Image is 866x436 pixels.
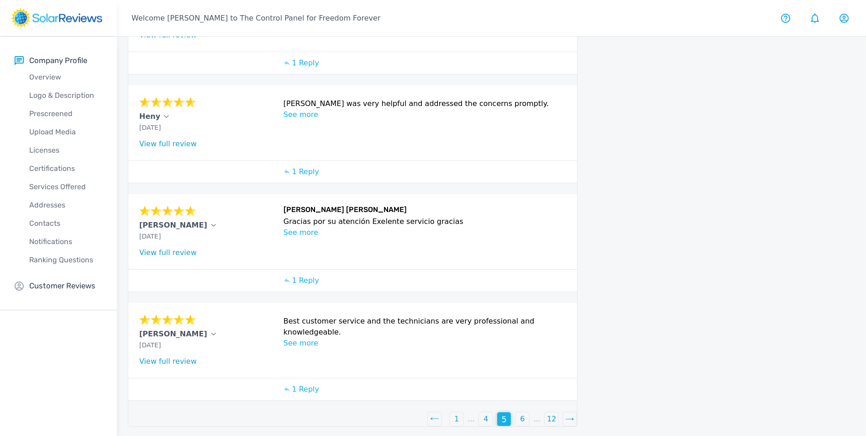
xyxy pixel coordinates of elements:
a: View full review [139,139,197,148]
a: View full review [139,248,197,257]
span: [DATE] [139,124,161,131]
a: Contacts [15,214,117,233]
p: Notifications [15,236,117,247]
p: Ranking Questions [15,255,117,266]
p: Certifications [15,163,117,174]
p: See more [283,109,567,120]
p: Addresses [15,200,117,211]
p: Heny [139,111,160,122]
a: Certifications [15,160,117,178]
p: 6 [520,414,525,425]
p: Licenses [15,145,117,156]
p: 1 Reply [292,166,319,177]
a: Upload Media [15,123,117,141]
p: Gracias por su atención Exelente servicio gracias [283,216,567,227]
span: [DATE] [139,341,161,349]
a: Notifications [15,233,117,251]
span: [DATE] [139,233,161,240]
a: Ranking Questions [15,251,117,269]
p: Contacts [15,218,117,229]
p: Best customer service and the technicians are very professional and knowledgeable. [283,316,567,338]
p: 4 [483,414,488,425]
h6: [PERSON_NAME] [PERSON_NAME] [283,205,567,216]
p: See more [283,227,567,238]
p: 5 [502,413,507,425]
a: View full review [139,357,197,366]
a: Prescreened [15,105,117,123]
p: ... [534,414,541,425]
a: Addresses [15,196,117,214]
p: Welcome [PERSON_NAME] to The Control Panel for Freedom Forever [131,13,380,24]
p: [PERSON_NAME] [139,329,207,340]
p: ... [468,414,475,425]
a: Overview [15,68,117,86]
p: [PERSON_NAME] was very helpful and addressed the concerns promptly. [283,98,567,109]
a: Logo & Description [15,86,117,105]
p: 1 Reply [292,275,319,286]
p: Company Profile [29,55,87,66]
a: Licenses [15,141,117,160]
a: Services Offered [15,178,117,196]
p: See more [283,338,567,349]
p: 1 [454,414,459,425]
p: Prescreened [15,108,117,119]
p: 12 [547,414,556,425]
p: 1 Reply [292,58,319,69]
p: [PERSON_NAME] [139,220,207,231]
p: Customer Reviews [29,280,95,292]
p: Overview [15,72,117,83]
p: Logo & Description [15,90,117,101]
p: Services Offered [15,181,117,192]
p: 1 Reply [292,384,319,395]
p: Upload Media [15,127,117,138]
